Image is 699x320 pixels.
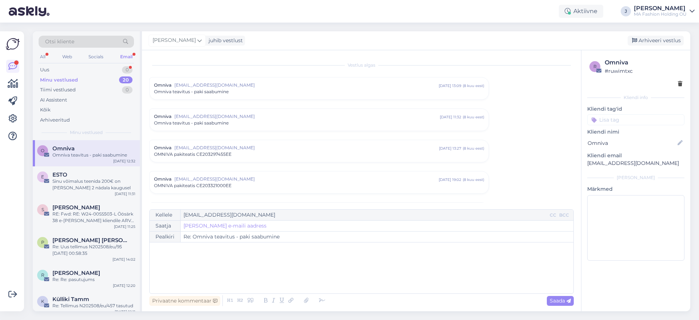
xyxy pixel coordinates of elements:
[174,113,440,120] span: [EMAIL_ADDRESS][DOMAIN_NAME]
[40,86,76,94] div: Tiimi vestlused
[174,176,439,182] span: [EMAIL_ADDRESS][DOMAIN_NAME]
[174,82,439,88] span: [EMAIL_ADDRESS][DOMAIN_NAME]
[440,114,461,120] div: [DATE] 11:32
[70,129,103,136] span: Minu vestlused
[154,120,229,126] span: Omniva teavitus - paki saabumine
[113,158,135,164] div: [DATE] 12:32
[41,299,44,304] span: K
[119,52,134,62] div: Email
[122,86,133,94] div: 0
[52,152,135,158] div: Omniva teavitus - paki saabumine
[41,272,44,278] span: R
[52,211,135,224] div: RE: Fwd: RE: W24-00SS503-L Öösärk 38 e-[PERSON_NAME] kliendile ARVE U-25129 [DATE]
[154,113,171,120] span: Omniva
[439,83,461,88] div: [DATE] 13:09
[206,37,243,44] div: juhib vestlust
[634,5,695,17] a: [PERSON_NAME]MA Fashion Holding OÜ
[52,303,135,309] div: Re: Tellimus N202508/eu/457 tasutud
[439,177,461,182] div: [DATE] 19:02
[621,6,631,16] div: J
[150,221,181,231] div: Saatja
[559,5,603,18] div: Aktiivne
[174,145,439,151] span: [EMAIL_ADDRESS][DOMAIN_NAME]
[40,96,67,104] div: AI Assistent
[587,114,684,125] input: Lisa tag
[42,207,44,212] span: S
[587,159,684,167] p: [EMAIL_ADDRESS][DOMAIN_NAME]
[628,36,684,46] div: Arhiveeri vestlus
[52,171,67,178] span: ESTO
[587,152,684,159] p: Kliendi email
[154,145,171,151] span: Omniva
[463,83,484,88] div: ( 8 kuu eest )
[52,178,135,191] div: Sinu võimalus teenida 200€ on [PERSON_NAME] 2 nädala kaugusel
[154,176,171,182] span: Omniva
[52,270,100,276] span: Ramona Pavlikova
[153,36,196,44] span: [PERSON_NAME]
[588,139,676,147] input: Lisa nimi
[154,182,232,189] span: OMNIVA pakiteatis CE203321000EE
[154,151,232,158] span: OMNIVA pakiteatis CE203297455EE
[150,232,181,242] div: Pealkiri
[634,5,687,11] div: [PERSON_NAME]
[548,212,558,218] div: CC
[181,232,573,242] input: Write subject here...
[41,240,44,245] span: P
[52,204,100,211] span: Svetlana Plis MARC&ANDRE
[149,296,220,306] div: Privaatne kommentaar
[52,244,135,257] div: Re: Uus tellimus N202508/eu/95 [DATE] 00:58:35
[550,297,571,304] span: Saada
[52,276,135,283] div: Re: Re: pasutujums
[119,76,133,84] div: 20
[587,94,684,101] div: Kliendi info
[40,106,51,114] div: Kõik
[587,174,684,181] div: [PERSON_NAME]
[122,66,133,74] div: 0
[115,309,135,315] div: [DATE] 12:11
[52,145,75,152] span: Omniva
[114,224,135,229] div: [DATE] 11:25
[605,58,682,67] div: Omniva
[154,88,229,95] span: Omniva teavitus - paki saabumine
[40,76,78,84] div: Minu vestlused
[558,212,570,218] div: BCC
[463,146,484,151] div: ( 8 kuu eest )
[439,146,461,151] div: [DATE] 13:27
[593,64,597,69] span: r
[40,116,70,124] div: Arhiveeritud
[634,11,687,17] div: MA Fashion Holding OÜ
[61,52,74,62] div: Web
[587,105,684,113] p: Kliendi tag'id
[6,37,20,51] img: Askly Logo
[463,114,484,120] div: ( 8 kuu eest )
[183,222,266,230] a: [PERSON_NAME] e-maili aadress
[181,210,548,220] input: Recepient...
[605,67,682,75] div: # ruwimtxc
[154,82,171,88] span: Omniva
[587,128,684,136] p: Kliendi nimi
[87,52,105,62] div: Socials
[150,210,181,220] div: Kellele
[463,177,484,182] div: ( 8 kuu eest )
[52,296,89,303] span: Külliki Tamm
[52,237,128,244] span: Pille Mannik
[41,148,44,153] span: O
[587,185,684,193] p: Märkmed
[39,52,47,62] div: All
[41,174,44,179] span: E
[112,257,135,262] div: [DATE] 14:02
[45,38,74,46] span: Otsi kliente
[40,66,49,74] div: Uus
[149,62,574,68] div: Vestlus algas
[113,283,135,288] div: [DATE] 12:20
[115,191,135,197] div: [DATE] 11:31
